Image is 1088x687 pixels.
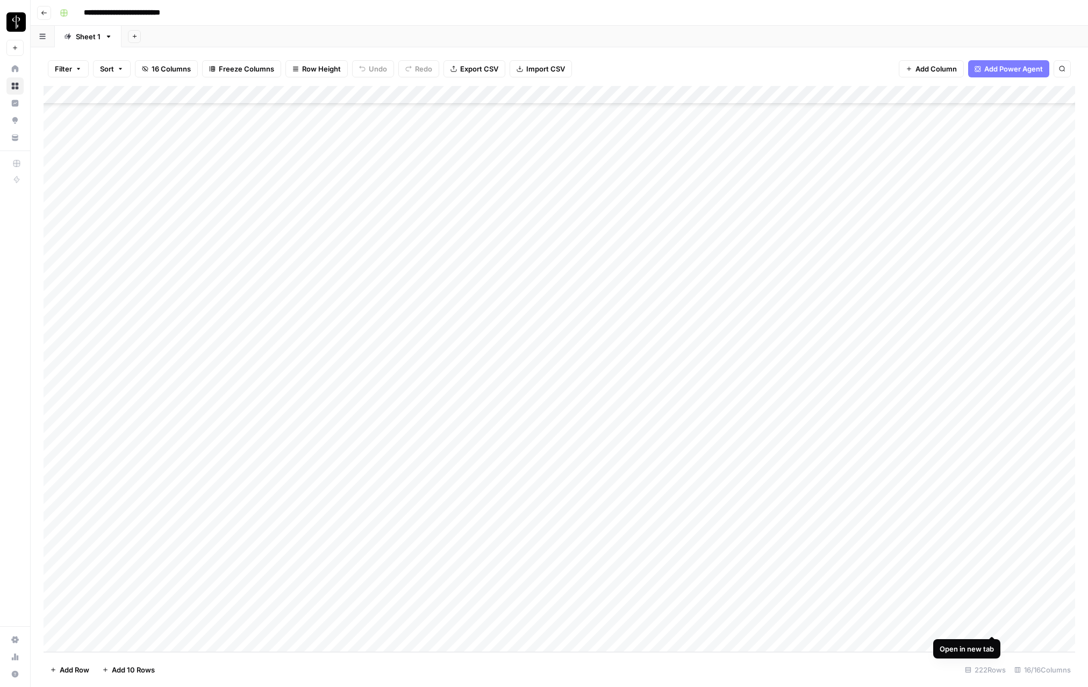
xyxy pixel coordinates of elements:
[460,63,498,74] span: Export CSV
[415,63,432,74] span: Redo
[285,60,348,77] button: Row Height
[152,63,191,74] span: 16 Columns
[44,661,96,678] button: Add Row
[6,665,24,683] button: Help + Support
[48,60,89,77] button: Filter
[219,63,274,74] span: Freeze Columns
[6,648,24,665] a: Usage
[112,664,155,675] span: Add 10 Rows
[135,60,198,77] button: 16 Columns
[1010,661,1075,678] div: 16/16 Columns
[55,26,121,47] a: Sheet 1
[984,63,1043,74] span: Add Power Agent
[6,9,24,35] button: Workspace: LP Production Workloads
[76,31,101,42] div: Sheet 1
[93,60,131,77] button: Sort
[60,664,89,675] span: Add Row
[443,60,505,77] button: Export CSV
[6,112,24,129] a: Opportunities
[398,60,439,77] button: Redo
[6,631,24,648] a: Settings
[899,60,964,77] button: Add Column
[6,129,24,146] a: Your Data
[100,63,114,74] span: Sort
[6,95,24,112] a: Insights
[915,63,957,74] span: Add Column
[96,661,161,678] button: Add 10 Rows
[526,63,565,74] span: Import CSV
[510,60,572,77] button: Import CSV
[6,12,26,32] img: LP Production Workloads Logo
[940,643,994,654] div: Open in new tab
[302,63,341,74] span: Row Height
[369,63,387,74] span: Undo
[202,60,281,77] button: Freeze Columns
[961,661,1010,678] div: 222 Rows
[6,60,24,77] a: Home
[352,60,394,77] button: Undo
[968,60,1049,77] button: Add Power Agent
[55,63,72,74] span: Filter
[6,77,24,95] a: Browse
